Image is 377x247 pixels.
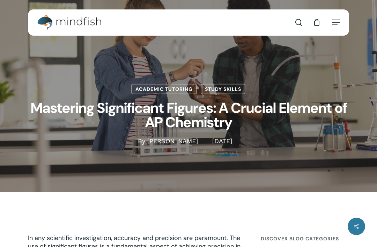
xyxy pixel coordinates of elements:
a: [PERSON_NAME] [147,137,198,144]
a: Study Skills [201,84,245,94]
h4: Discover Blog Categories [261,232,349,245]
a: Academic Tutoring [131,84,197,94]
a: Navigation Menu [332,19,340,26]
span: By [138,138,145,143]
header: Main Menu [28,9,349,36]
span: [DATE] [205,138,239,143]
h1: Mastering Significant Figures: A Crucial Element of AP Chemistry [28,94,349,137]
iframe: Chatbot [331,201,367,237]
